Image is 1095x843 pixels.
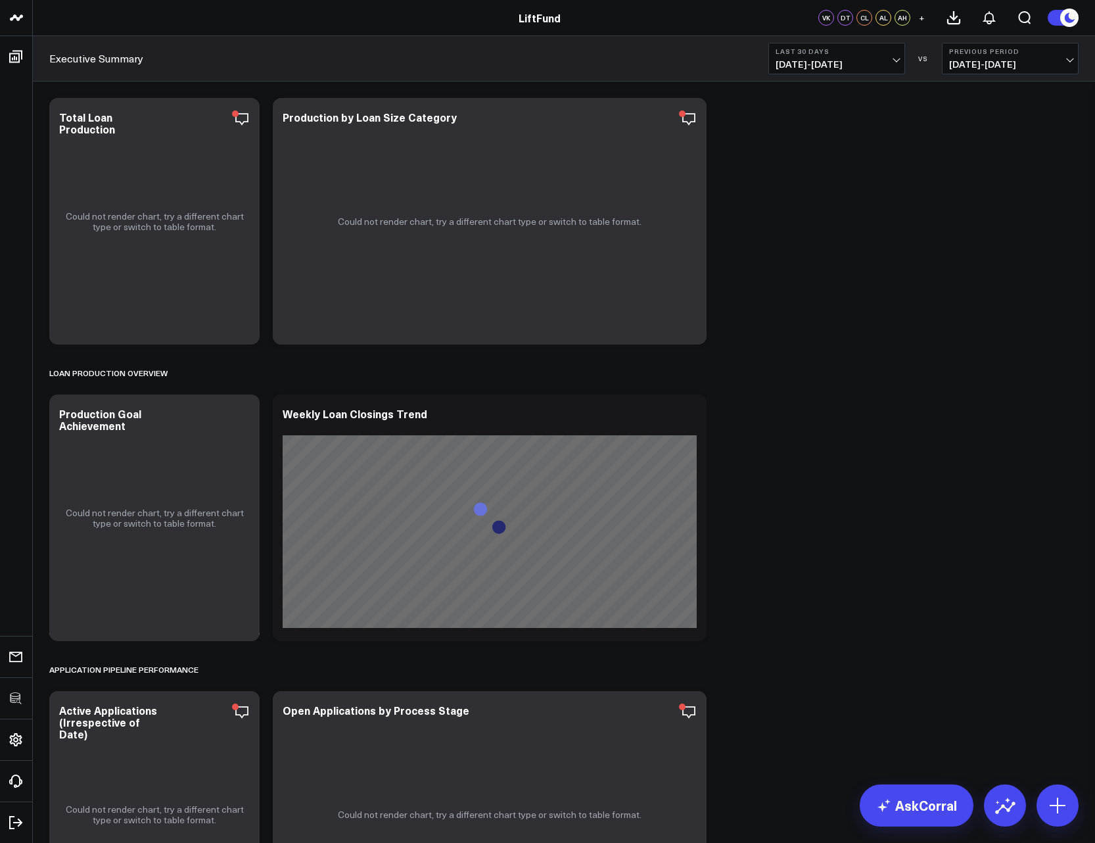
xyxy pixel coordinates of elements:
[59,406,141,433] div: Production Goal Achievement
[283,406,427,421] div: Weekly Loan Closings Trend
[875,10,891,26] div: AL
[338,216,641,227] p: Could not render chart, try a different chart type or switch to table format.
[776,47,898,55] b: Last 30 Days
[519,11,561,25] a: LiftFund
[49,51,143,66] a: Executive Summary
[949,59,1071,70] span: [DATE] - [DATE]
[860,784,973,827] a: AskCorral
[912,55,935,62] div: VS
[283,703,469,717] div: Open Applications by Process Stage
[768,43,905,74] button: Last 30 Days[DATE]-[DATE]
[62,804,246,825] p: Could not render chart, try a different chart type or switch to table format.
[818,10,834,26] div: VK
[895,10,910,26] div: AH
[49,654,198,685] div: Application Pipeline Performance
[62,211,246,232] p: Could not render chart, try a different chart type or switch to table format.
[59,703,157,741] div: Active Applications (Irrespective of Date)
[914,10,929,26] button: +
[949,47,1071,55] b: Previous Period
[942,43,1079,74] button: Previous Period[DATE]-[DATE]
[837,10,853,26] div: DT
[856,10,872,26] div: CL
[62,508,246,529] p: Could not render chart, try a different chart type or switch to table format.
[919,13,925,22] span: +
[49,358,168,388] div: Loan Production Overview
[776,59,898,70] span: [DATE] - [DATE]
[338,809,641,820] p: Could not render chart, try a different chart type or switch to table format.
[283,110,457,124] div: Production by Loan Size Category
[59,110,115,136] div: Total Loan Production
